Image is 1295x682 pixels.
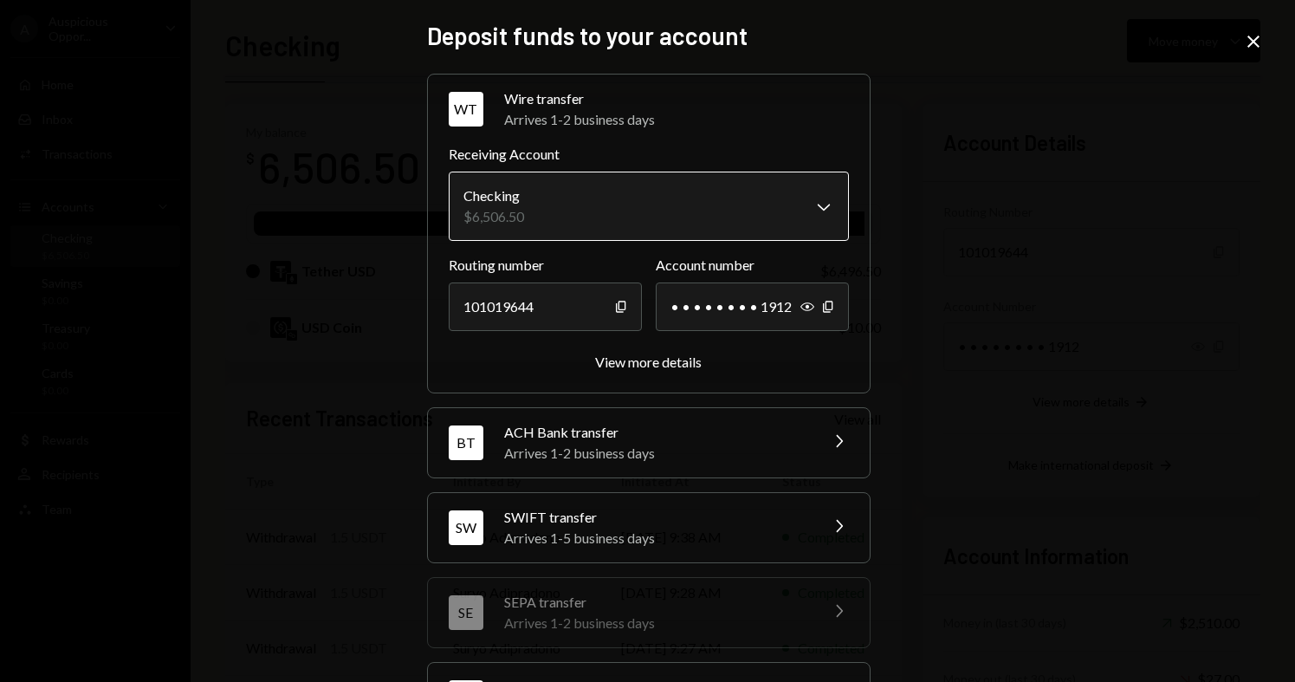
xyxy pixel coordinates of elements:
div: Arrives 1-5 business days [504,528,807,549]
div: SWIFT transfer [504,507,807,528]
div: View more details [595,354,702,370]
button: View more details [595,354,702,372]
button: Receiving Account [449,172,849,241]
div: Wire transfer [504,88,849,109]
div: Arrives 1-2 business days [504,613,807,633]
label: Account number [656,255,849,276]
button: SESEPA transferArrives 1-2 business days [428,578,870,647]
button: BTACH Bank transferArrives 1-2 business days [428,408,870,477]
div: WT [449,92,483,127]
label: Receiving Account [449,144,849,165]
div: ACH Bank transfer [504,422,807,443]
div: WTWire transferArrives 1-2 business days [449,144,849,372]
label: Routing number [449,255,642,276]
button: SWSWIFT transferArrives 1-5 business days [428,493,870,562]
div: SE [449,595,483,630]
div: Arrives 1-2 business days [504,443,807,464]
div: Arrives 1-2 business days [504,109,849,130]
div: • • • • • • • • 1912 [656,283,849,331]
button: WTWire transferArrives 1-2 business days [428,75,870,144]
div: BT [449,425,483,460]
div: SEPA transfer [504,592,807,613]
h2: Deposit funds to your account [427,19,869,53]
div: SW [449,510,483,545]
div: 101019644 [449,283,642,331]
